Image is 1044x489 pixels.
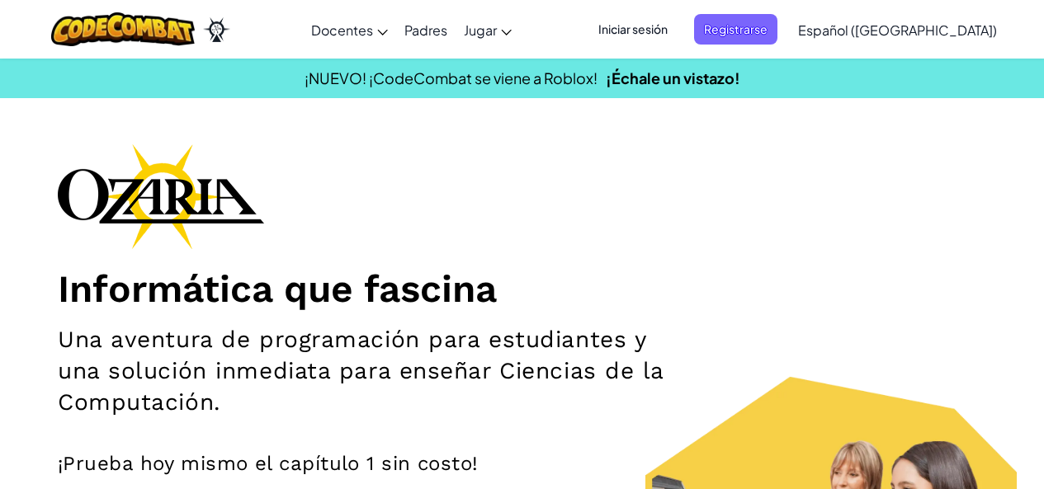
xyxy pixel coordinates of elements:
[456,7,520,52] a: Jugar
[305,68,598,87] span: ¡NUEVO! ¡CodeCombat se viene a Roblox!
[51,12,196,46] img: CodeCombat logo
[58,143,264,249] img: Ozaria branding logo
[311,21,373,39] span: Docentes
[464,21,497,39] span: Jugar
[798,21,997,39] span: Español ([GEOGRAPHIC_DATA])
[396,7,456,52] a: Padres
[203,17,229,42] img: Ozaria
[606,68,740,87] a: ¡Échale un vistazo!
[790,7,1005,52] a: Español ([GEOGRAPHIC_DATA])
[694,14,777,45] button: Registrarse
[588,14,678,45] button: Iniciar sesión
[58,266,986,312] h1: Informática que fascina
[58,324,680,418] h2: Una aventura de programación para estudiantes y una solución inmediata para enseñar Ciencias de l...
[303,7,396,52] a: Docentes
[58,451,986,476] p: ¡Prueba hoy mismo el capítulo 1 sin costo!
